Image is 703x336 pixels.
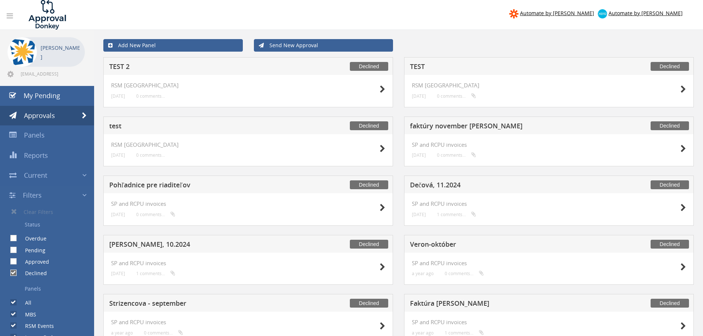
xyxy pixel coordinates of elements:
h4: SP and RCPU invoices [111,319,385,325]
small: 0 comments... [136,93,165,99]
h5: TEST 2 [109,63,304,72]
small: 0 comments... [445,271,484,276]
small: 1 comments... [437,212,476,217]
small: a year ago [412,271,434,276]
a: Clear Filters [6,205,94,218]
span: Declined [350,240,388,249]
h5: Strizencova - september [109,300,304,309]
h5: Dečová, 11.2024 [410,181,604,191]
label: Approved [18,258,49,266]
h4: SP and RCPU invoices [412,260,686,266]
h4: SP and RCPU invoices [111,201,385,207]
h5: Pohľadnice pre riaditeľov [109,181,304,191]
h4: SP and RCPU invoices [412,201,686,207]
small: a year ago [412,330,434,336]
small: [DATE] [412,93,426,99]
span: Approvals [24,111,55,120]
h5: TEST [410,63,604,72]
small: [DATE] [111,271,125,276]
label: MBS [18,311,36,318]
a: Send New Approval [254,39,393,52]
span: [EMAIL_ADDRESS][DOMAIN_NAME] [21,71,83,77]
span: Declined [350,180,388,189]
span: Automate by [PERSON_NAME] [520,10,594,17]
small: a year ago [111,330,133,336]
label: Declined [18,270,47,277]
small: 0 comments... [136,212,175,217]
label: All [18,299,31,306]
span: Declined [651,299,689,308]
span: My Pending [24,91,60,100]
h5: test [109,122,304,132]
small: 1 comments... [136,271,175,276]
span: Panels [24,131,45,139]
a: Panels [6,283,94,295]
a: Add New Panel [103,39,243,52]
a: Status [6,218,94,231]
h4: SP and RCPU invoices [111,260,385,266]
span: Declined [651,240,689,249]
small: [DATE] [412,212,426,217]
img: zapier-logomark.png [509,9,518,18]
span: Declined [651,180,689,189]
small: 0 comments... [437,152,476,158]
h5: faktúry november [PERSON_NAME] [410,122,604,132]
span: Automate by [PERSON_NAME] [609,10,683,17]
span: Declined [350,121,388,130]
small: 0 comments... [136,152,165,158]
h5: [PERSON_NAME], 10.2024 [109,241,304,250]
small: [DATE] [111,93,125,99]
small: [DATE] [412,152,426,158]
h4: RSM [GEOGRAPHIC_DATA] [111,82,385,89]
span: Current [24,171,47,180]
img: xero-logo.png [598,9,607,18]
h4: SP and RCPU invoices [412,142,686,148]
h5: Veron-október [410,241,604,250]
small: 0 comments... [437,93,476,99]
h4: RSM [GEOGRAPHIC_DATA] [412,82,686,89]
label: Overdue [18,235,46,242]
span: Filters [23,191,42,200]
span: Reports [24,151,48,160]
small: [DATE] [111,152,125,158]
h4: RSM [GEOGRAPHIC_DATA] [111,142,385,148]
span: Declined [350,62,388,71]
h5: Faktúra [PERSON_NAME] [410,300,604,309]
small: 1 comments... [445,330,484,336]
span: Declined [651,62,689,71]
span: Declined [350,299,388,308]
span: Declined [651,121,689,130]
label: Pending [18,247,45,254]
small: [DATE] [111,212,125,217]
p: [PERSON_NAME] [41,43,81,62]
label: RSM Events [18,322,54,330]
h4: SP and RCPU invoices [412,319,686,325]
small: 0 comments... [144,330,183,336]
